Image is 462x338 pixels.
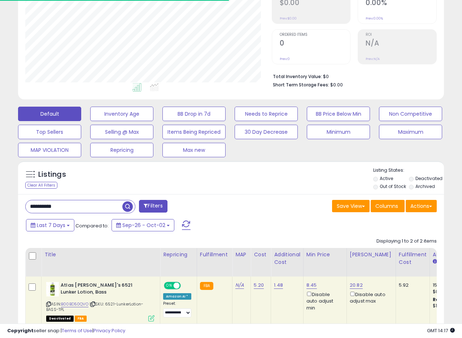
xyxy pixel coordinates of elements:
[235,107,298,121] button: Needs to Reprice
[61,282,148,297] b: Atlas [PERSON_NAME]'s 6521 Lunker Lotion, Bass
[350,290,390,304] div: Disable auto adjust max
[366,33,436,37] span: ROI
[200,282,213,290] small: FBA
[379,125,442,139] button: Maximum
[75,316,87,322] span: FBA
[274,251,300,266] div: Additional Cost
[307,107,370,121] button: BB Price Below Min
[162,125,226,139] button: Items Being Repriced
[44,251,157,258] div: Title
[274,282,283,289] a: 1.48
[162,143,226,157] button: Max new
[235,125,298,139] button: 30 Day Decrease
[46,301,143,312] span: | SKU: 6521-LunkerLotion-BASS-TPL
[280,16,297,21] small: Prev: $0.00
[350,251,393,258] div: [PERSON_NAME]
[122,222,165,229] span: Sep-26 - Oct-02
[254,251,268,258] div: Cost
[415,175,443,181] label: Deactivated
[18,107,81,121] button: Default
[235,282,244,289] a: N/A
[61,301,88,307] a: B00BD50QVO
[38,170,66,180] h5: Listings
[380,183,406,189] label: Out of Stock
[366,39,436,49] h2: N/A
[46,282,154,321] div: ASIN:
[330,81,343,88] span: $0.00
[90,107,153,121] button: Inventory Age
[139,200,167,213] button: Filters
[112,219,174,231] button: Sep-26 - Oct-02
[46,282,59,296] img: 41PlM2t6GPL._SL40_.jpg
[37,222,65,229] span: Last 7 Days
[25,182,57,189] div: Clear All Filters
[163,293,191,300] div: Amazon AI *
[433,258,437,265] small: Amazon Fees.
[366,57,380,61] small: Prev: N/A
[415,183,435,189] label: Archived
[306,251,344,258] div: Min Price
[399,282,424,288] div: 5.92
[280,39,350,49] h2: 0
[376,238,437,245] div: Displaying 1 to 2 of 2 items
[273,82,329,88] b: Short Term Storage Fees:
[273,72,432,80] li: $0
[307,125,370,139] button: Minimum
[373,167,444,174] p: Listing States:
[75,222,109,229] span: Compared to:
[280,57,290,61] small: Prev: 0
[306,282,317,289] a: 8.45
[26,219,74,231] button: Last 7 Days
[280,33,350,37] span: Ordered Items
[380,175,393,181] label: Active
[93,327,125,334] a: Privacy Policy
[163,301,191,317] div: Preset:
[18,125,81,139] button: Top Sellers
[306,290,341,311] div: Disable auto adjust min
[235,251,248,258] div: MAP
[273,73,322,80] b: Total Inventory Value:
[62,327,92,334] a: Terms of Use
[46,316,74,322] span: All listings that are unavailable for purchase on Amazon for any reason other than out-of-stock
[90,143,153,157] button: Repricing
[332,200,370,212] button: Save View
[200,251,229,258] div: Fulfillment
[162,107,226,121] button: BB Drop in 7d
[18,143,81,157] button: MAP VIOLATION
[165,283,174,289] span: ON
[7,328,125,334] div: seller snap | |
[375,202,398,210] span: Columns
[163,251,194,258] div: Repricing
[7,327,34,334] strong: Copyright
[379,107,442,121] button: Non Competitive
[254,282,264,289] a: 5.20
[90,125,153,139] button: Selling @ Max
[406,200,437,212] button: Actions
[350,282,363,289] a: 20.82
[427,327,455,334] span: 2025-10-10 14:17 GMT
[180,283,191,289] span: OFF
[366,16,383,21] small: Prev: 0.00%
[399,251,427,266] div: Fulfillment Cost
[371,200,405,212] button: Columns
